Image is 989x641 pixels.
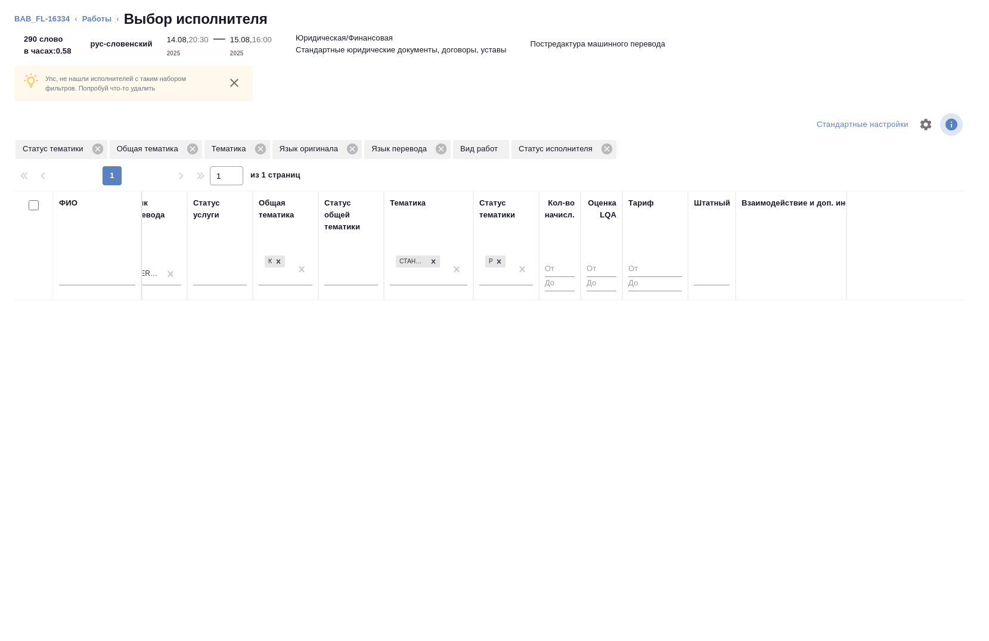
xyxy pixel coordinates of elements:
div: Общая тематика [110,140,202,159]
div: Тематика [390,197,426,209]
p: 14.08, [167,35,189,44]
div: Штатный [694,197,730,209]
nav: breadcrumb [14,10,975,29]
div: Юридическая/Финансовая [265,256,272,268]
div: ФИО [59,197,77,209]
div: Общая тематика [259,197,312,221]
input: До [545,276,575,291]
p: Язык перевода [371,143,431,155]
p: 15.08, [230,35,252,44]
p: Юридическая/Финансовая [296,32,393,44]
a: BAB_FL-16334 [14,14,70,23]
p: 20:30 [189,35,209,44]
div: Юридическая/Финансовая [263,254,286,269]
div: Стандартные юридические документы, договоры, уставы [395,254,441,269]
h2: Выбор исполнителя [124,10,268,29]
div: Рекомендован [485,256,492,268]
p: Статус исполнителя [519,143,597,155]
li: ‹ [75,13,77,25]
input: До [587,276,616,291]
div: — [213,29,225,60]
span: Настроить таблицу [912,110,940,139]
span: Посмотреть информацию [940,113,965,136]
p: Упс, не нашли исполнителей с таким набором фильтров. Попробуй что-то удалить [45,74,216,93]
div: Статус общей тематики [324,197,378,233]
div: Язык оригинала [272,140,362,159]
div: Оценка LQA [587,197,616,221]
p: Тематика [212,143,250,155]
input: От [628,262,682,277]
button: close [225,74,243,92]
input: От [545,262,575,277]
input: От [587,262,616,277]
div: Статус тематики [479,197,533,221]
p: 16:00 [252,35,272,44]
p: Язык оригинала [280,143,343,155]
div: Язык перевода [364,140,451,159]
p: Вид работ [460,143,502,155]
li: ‹ [116,13,119,25]
div: Статус исполнителя [511,140,616,159]
div: Кол-во начисл. [545,197,575,221]
div: Взаимодействие и доп. информация [742,197,886,209]
p: 290 слово [24,33,72,45]
p: Статус тематики [23,143,88,155]
div: [PERSON_NAME] [134,269,161,279]
p: Постредактура машинного перевода [530,38,665,50]
span: из 1 страниц [250,168,300,185]
a: Работы [82,14,112,23]
input: До [628,276,682,291]
div: Язык перевода [128,197,181,221]
p: Общая тематика [117,143,182,155]
div: Стандартные юридические документы, договоры, уставы [396,256,427,268]
div: Статус тематики [15,140,107,159]
div: Тариф [628,197,654,209]
div: Статус услуги [193,197,247,221]
div: Рекомендован [484,254,507,269]
div: split button [814,116,912,134]
div: Тематика [204,140,270,159]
